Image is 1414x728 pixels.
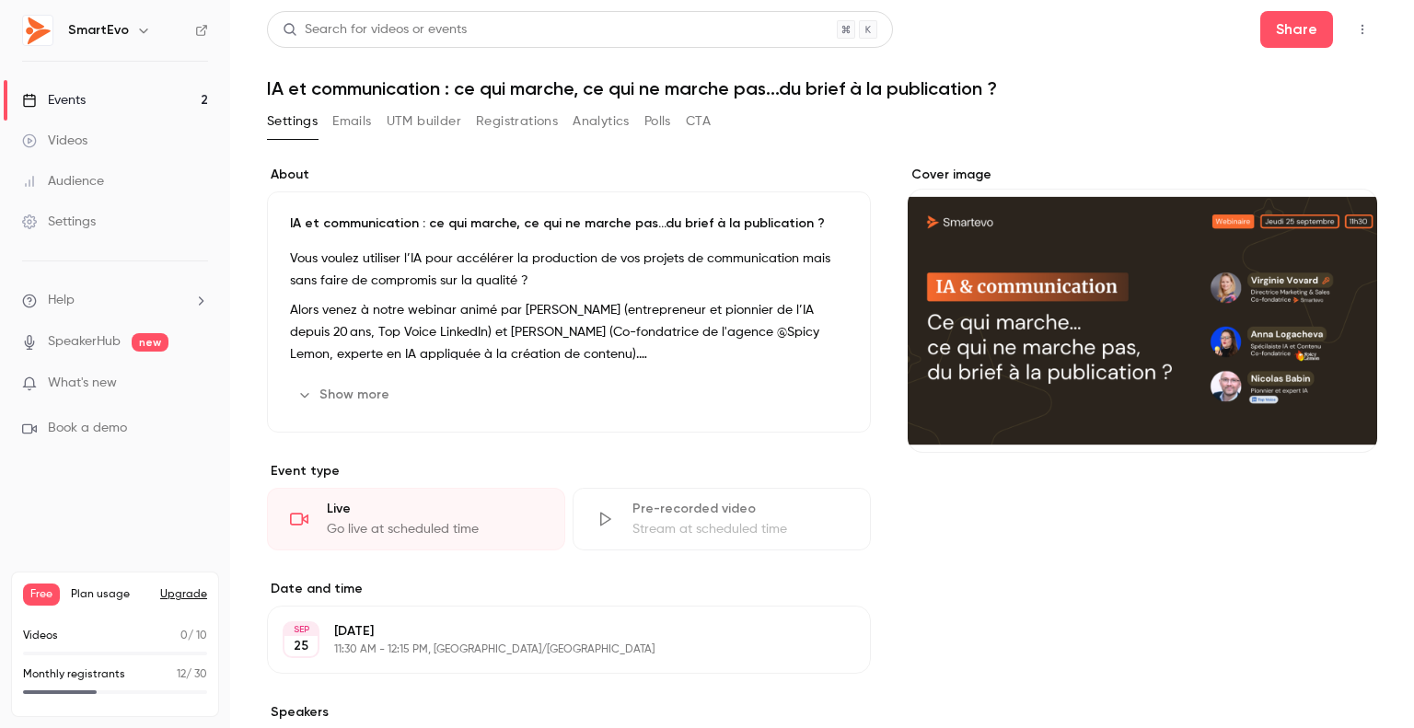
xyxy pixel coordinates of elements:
[23,666,125,683] p: Monthly registrants
[573,107,630,136] button: Analytics
[686,107,711,136] button: CTA
[48,291,75,310] span: Help
[22,291,208,310] li: help-dropdown-opener
[267,166,871,184] label: About
[180,630,188,641] span: 0
[267,77,1377,99] h1: IA et communication : ce qui marche, ce qui ne marche pas...du brief à la publication ?
[177,669,186,680] span: 12
[22,91,86,110] div: Events
[334,642,773,657] p: 11:30 AM - 12:15 PM, [GEOGRAPHIC_DATA]/[GEOGRAPHIC_DATA]
[632,520,848,538] div: Stream at scheduled time
[267,703,871,722] label: Speakers
[290,299,848,365] p: Alors venez à notre webinar animé par [PERSON_NAME] (entrepreneur et pionnier de l’IA depuis 20 a...
[22,172,104,191] div: Audience
[23,628,58,644] p: Videos
[294,637,308,655] p: 25
[644,107,671,136] button: Polls
[334,622,773,641] p: [DATE]
[290,248,848,292] p: Vous voulez utiliser l’IA pour accélérer la production de vos projets de communication mais sans ...
[290,380,400,410] button: Show more
[327,520,542,538] div: Go live at scheduled time
[908,166,1377,453] section: Cover image
[48,419,127,438] span: Book a demo
[290,214,848,233] p: IA et communication : ce qui marche, ce qui ne marche pas...du brief à la publication ?
[332,107,371,136] button: Emails
[68,21,129,40] h6: SmartEvo
[22,132,87,150] div: Videos
[327,500,542,518] div: Live
[160,587,207,602] button: Upgrade
[23,16,52,45] img: SmartEvo
[387,107,461,136] button: UTM builder
[1260,11,1333,48] button: Share
[48,374,117,393] span: What's new
[573,488,871,550] div: Pre-recorded videoStream at scheduled time
[267,462,871,480] p: Event type
[71,587,149,602] span: Plan usage
[284,623,318,636] div: SEP
[177,666,207,683] p: / 30
[132,333,168,352] span: new
[267,580,871,598] label: Date and time
[908,166,1377,184] label: Cover image
[267,488,565,550] div: LiveGo live at scheduled time
[22,213,96,231] div: Settings
[180,628,207,644] p: / 10
[476,107,558,136] button: Registrations
[283,20,467,40] div: Search for videos or events
[632,500,848,518] div: Pre-recorded video
[48,332,121,352] a: SpeakerHub
[267,107,318,136] button: Settings
[23,584,60,606] span: Free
